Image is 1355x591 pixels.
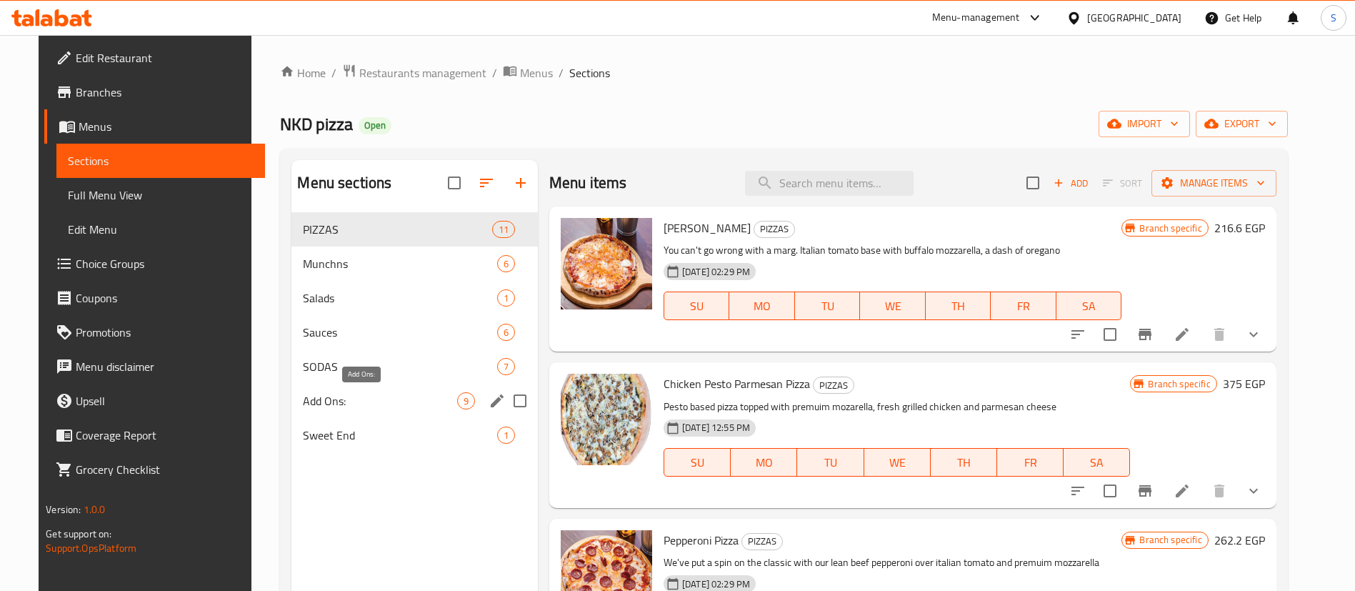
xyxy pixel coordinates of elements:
[1236,474,1271,508] button: show more
[931,448,997,477] button: TH
[1134,222,1207,235] span: Branch specific
[76,358,254,375] span: Menu disclaimer
[1095,319,1125,349] span: Select to update
[44,41,265,75] a: Edit Restaurant
[936,452,991,473] span: TH
[795,292,861,320] button: TU
[498,429,514,442] span: 1
[76,427,254,444] span: Coverage Report
[291,349,538,384] div: SODAS7
[676,421,756,434] span: [DATE] 12:55 PM
[664,242,1121,259] p: You can't go wrong with a marg. Italian tomato base with buffalo mozzarella, a dash of oregano
[1245,326,1262,343] svg: Show Choices
[664,554,1121,572] p: We've put a spin on the classic with our lean beef pepperoni over italian tomato and premuim mozz...
[1099,111,1190,137] button: import
[932,9,1020,26] div: Menu-management
[676,577,756,591] span: [DATE] 02:29 PM
[342,64,486,82] a: Restaurants management
[1214,530,1265,550] h6: 262.2 EGP
[664,292,729,320] button: SU
[1128,474,1162,508] button: Branch-specific-item
[297,172,391,194] h2: Menu sections
[1202,474,1236,508] button: delete
[870,452,925,473] span: WE
[497,427,515,444] div: items
[741,533,783,550] div: PIZZAS
[503,64,553,82] a: Menus
[492,64,497,81] li: /
[803,452,858,473] span: TU
[1003,452,1058,473] span: FR
[280,64,326,81] a: Home
[498,257,514,271] span: 6
[864,448,931,477] button: WE
[291,418,538,452] div: Sweet End1
[1056,292,1122,320] button: SA
[44,315,265,349] a: Promotions
[1134,533,1207,547] span: Branch specific
[931,296,986,317] span: TH
[814,377,854,394] span: PIZZAS
[1214,218,1265,238] h6: 216.6 EGP
[68,152,254,169] span: Sections
[303,255,496,272] span: Munchns
[497,289,515,307] div: items
[498,326,514,339] span: 6
[1163,174,1265,192] span: Manage items
[497,255,515,272] div: items
[520,64,553,81] span: Menus
[1142,377,1216,391] span: Branch specific
[1048,172,1094,194] span: Add item
[76,49,254,66] span: Edit Restaurant
[996,296,1051,317] span: FR
[1207,115,1276,133] span: export
[44,384,265,418] a: Upsell
[997,448,1064,477] button: FR
[68,187,254,204] span: Full Menu View
[458,394,474,408] span: 9
[44,281,265,315] a: Coupons
[46,525,111,543] span: Get support on:
[797,448,864,477] button: TU
[664,373,810,394] span: Chicken Pesto Parmesan Pizza
[303,324,496,341] span: Sauces
[76,461,254,478] span: Grocery Checklist
[1069,452,1124,473] span: SA
[76,255,254,272] span: Choice Groups
[664,217,751,239] span: [PERSON_NAME]
[1061,317,1095,352] button: sort-choices
[291,212,538,247] div: PIZZAS11
[1223,374,1265,394] h6: 375 EGP
[549,172,627,194] h2: Menu items
[56,178,265,212] a: Full Menu View
[1245,482,1262,500] svg: Show Choices
[926,292,991,320] button: TH
[280,108,353,140] span: NKD pizza
[291,384,538,418] div: Add Ons:9edit
[1087,10,1181,26] div: [GEOGRAPHIC_DATA]
[76,324,254,341] span: Promotions
[1128,317,1162,352] button: Branch-specific-item
[1064,448,1130,477] button: SA
[561,374,652,465] img: Chicken Pesto Parmesan Pizza
[1018,168,1048,198] span: Select section
[497,358,515,375] div: items
[44,109,265,144] a: Menus
[56,144,265,178] a: Sections
[498,360,514,374] span: 7
[291,315,538,349] div: Sauces6
[1174,482,1191,500] a: Edit menu item
[664,398,1130,416] p: Pesto based pizza topped with premuim mozarella, fresh grilled chicken and parmesan cheese
[731,448,797,477] button: MO
[68,221,254,238] span: Edit Menu
[44,75,265,109] a: Branches
[754,221,794,237] span: PIZZAS
[303,221,491,238] span: PIZZAS
[504,166,538,200] button: Add section
[303,289,496,307] span: Salads
[1331,10,1336,26] span: S
[359,117,391,134] div: Open
[497,324,515,341] div: items
[1236,317,1271,352] button: show more
[1051,175,1090,192] span: Add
